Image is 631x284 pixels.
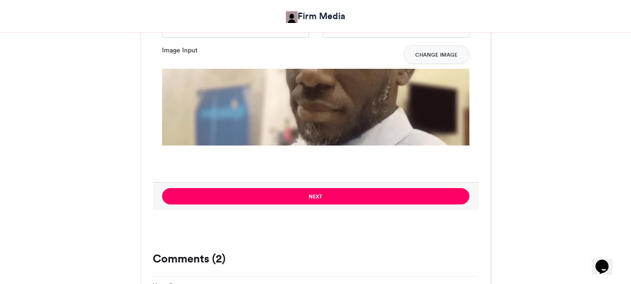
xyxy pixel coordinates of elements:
label: Image Input [162,45,198,55]
img: Firm Foundation [286,11,298,23]
h3: Comments (2) [153,253,479,264]
iframe: chat widget [592,247,622,275]
button: Change Image [404,45,469,64]
button: Next [162,188,469,204]
a: Firm Media [286,9,345,23]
